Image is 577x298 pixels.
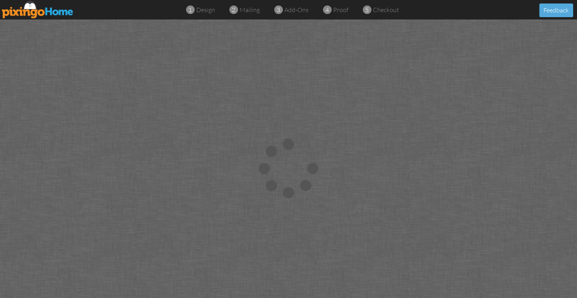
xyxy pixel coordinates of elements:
button: Feedback [539,4,573,17]
span: design [196,6,215,14]
span: 4 [325,5,329,14]
span: checkout [373,6,399,14]
span: 2 [232,5,235,14]
span: proof [333,6,348,14]
span: 1 [188,5,192,14]
span: add-ons [284,6,309,14]
span: mailing [240,6,260,14]
img: pixingo logo [2,1,74,18]
span: 5 [365,5,369,14]
span: 3 [277,5,280,14]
